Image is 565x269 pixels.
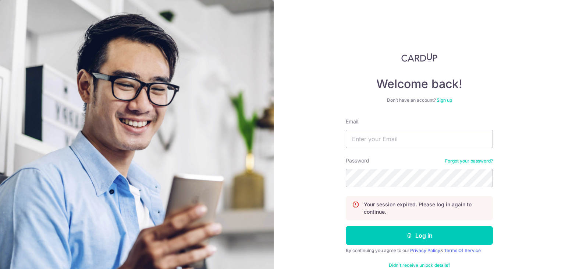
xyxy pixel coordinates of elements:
[364,201,487,216] p: Your session expired. Please log in again to continue.
[389,262,450,268] a: Didn't receive unlock details?
[346,130,493,148] input: Enter your Email
[346,118,358,125] label: Email
[437,97,452,103] a: Sign up
[346,248,493,254] div: By continuing you agree to our &
[346,157,369,164] label: Password
[401,53,437,62] img: CardUp Logo
[346,226,493,245] button: Log in
[410,248,440,253] a: Privacy Policy
[444,248,481,253] a: Terms Of Service
[346,77,493,91] h4: Welcome back!
[445,158,493,164] a: Forgot your password?
[346,97,493,103] div: Don’t have an account?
